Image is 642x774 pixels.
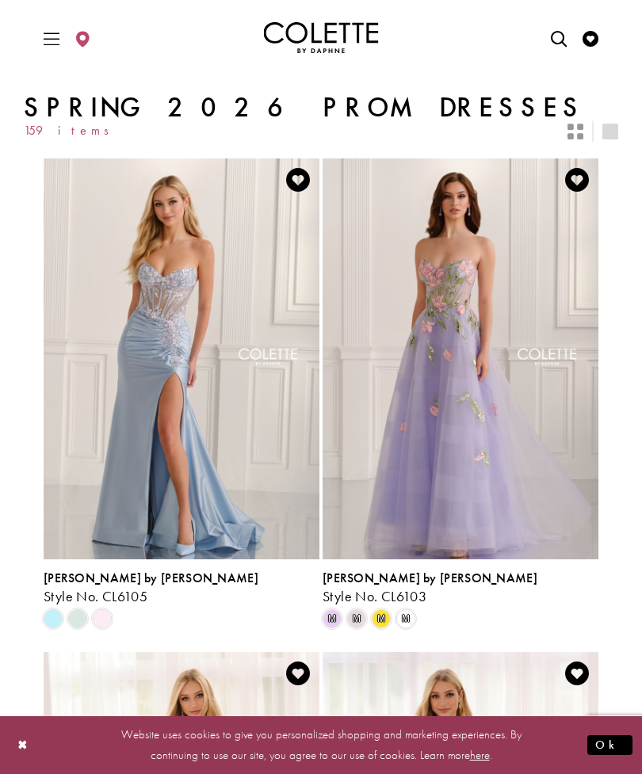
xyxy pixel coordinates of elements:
[71,16,94,59] a: Visit Store Locator page
[264,22,379,54] a: Colette by Daphne Homepage
[93,609,112,628] i: Light Pink
[281,657,315,690] a: Add to Wishlist
[560,163,594,196] a: Add to Wishlist
[323,158,598,559] a: Visit Colette by Daphne Style No. CL6103 Page
[547,16,571,59] a: Open Search dialog
[323,570,537,586] span: [PERSON_NAME] by [PERSON_NAME]
[40,16,63,59] span: Toggle Main Navigation Menu
[587,735,632,755] button: Submit Dialog
[44,158,319,559] a: Visit Colette by Daphne Style No. CL6105 Page
[24,92,618,124] h1: Spring 2026 Prom Dresses
[44,571,319,604] div: Colette by Daphne Style No. CL6105
[36,13,99,63] div: Header Menu Left. Buttons: Hamburger menu , Store Locator
[347,609,366,628] i: Pink/Multi
[558,114,628,149] div: Layout Controls
[544,13,606,63] div: Header Menu. Buttons: Search, Wishlist
[602,124,618,139] span: Switch layout to 1 columns
[24,124,120,137] span: 159 items
[323,571,598,604] div: Colette by Daphne Style No. CL6103
[323,587,426,605] span: Style No. CL6103
[396,609,415,628] i: White/Multi
[323,609,342,628] i: Lilac/Multi
[470,747,490,763] a: here
[372,609,391,628] i: Yellow/Multi
[567,124,583,139] span: Switch layout to 2 columns
[281,163,315,196] a: Add to Wishlist
[579,16,602,59] a: Visit Wishlist Page
[44,587,147,605] span: Style No. CL6105
[560,657,594,690] a: Add to Wishlist
[10,731,36,759] button: Close Dialog
[114,723,528,766] p: Website uses cookies to give you personalized shopping and marketing experiences. By continuing t...
[44,609,63,628] i: Light Blue
[44,570,258,586] span: [PERSON_NAME] by [PERSON_NAME]
[68,609,87,628] i: Light Sage
[264,22,379,54] img: Colette by Daphne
